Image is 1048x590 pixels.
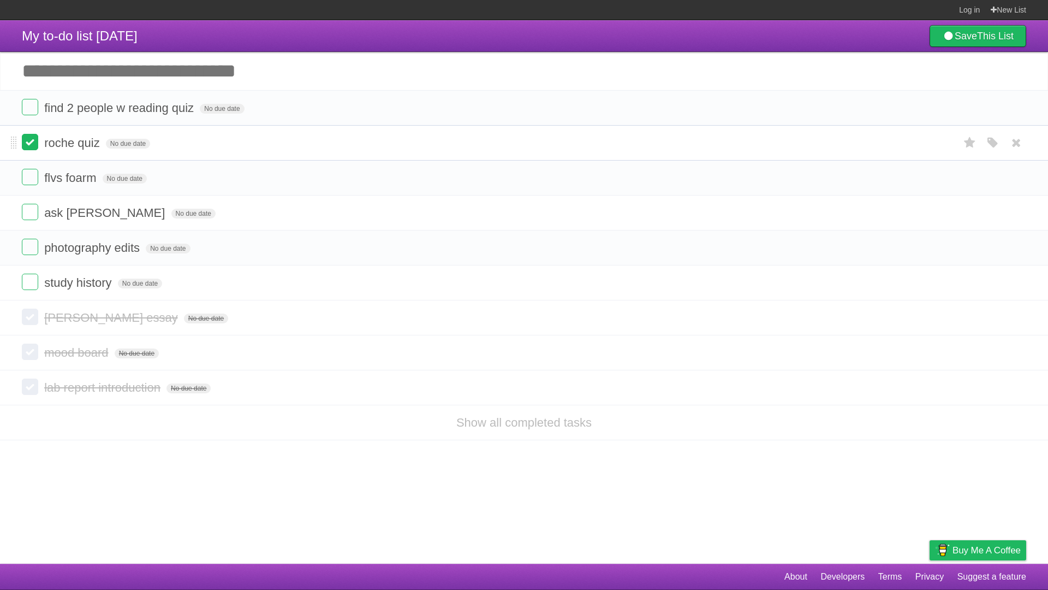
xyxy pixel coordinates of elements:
[106,139,150,149] span: No due date
[44,346,111,359] span: mood board
[22,204,38,220] label: Done
[44,311,181,324] span: [PERSON_NAME] essay
[784,567,807,587] a: About
[456,416,592,429] a: Show all completed tasks
[22,379,38,395] label: Done
[200,104,244,114] span: No due date
[44,241,142,255] span: photography edits
[44,206,168,220] span: ask [PERSON_NAME]
[22,239,38,255] label: Done
[44,136,103,150] span: roche quiz
[166,383,211,393] span: No due date
[22,169,38,185] label: Done
[44,381,163,394] span: lab report introduction
[935,541,950,559] img: Buy me a coffee
[44,276,115,290] span: study history
[44,171,99,185] span: flvs foarm
[957,567,1026,587] a: Suggest a feature
[22,309,38,325] label: Done
[960,134,980,152] label: Star task
[118,279,162,288] span: No due date
[44,101,196,115] span: find 2 people w reading quiz
[952,541,1021,560] span: Buy me a coffee
[184,314,228,323] span: No due date
[22,344,38,360] label: Done
[977,31,1014,42] b: This List
[930,25,1026,47] a: SaveThis List
[878,567,902,587] a: Terms
[103,174,147,184] span: No due date
[915,567,944,587] a: Privacy
[115,349,159,358] span: No due date
[22,134,38,150] label: Done
[22,28,138,43] span: My to-do list [DATE]
[22,274,38,290] label: Done
[171,209,216,219] span: No due date
[146,244,190,253] span: No due date
[930,540,1026,560] a: Buy me a coffee
[820,567,865,587] a: Developers
[22,99,38,115] label: Done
